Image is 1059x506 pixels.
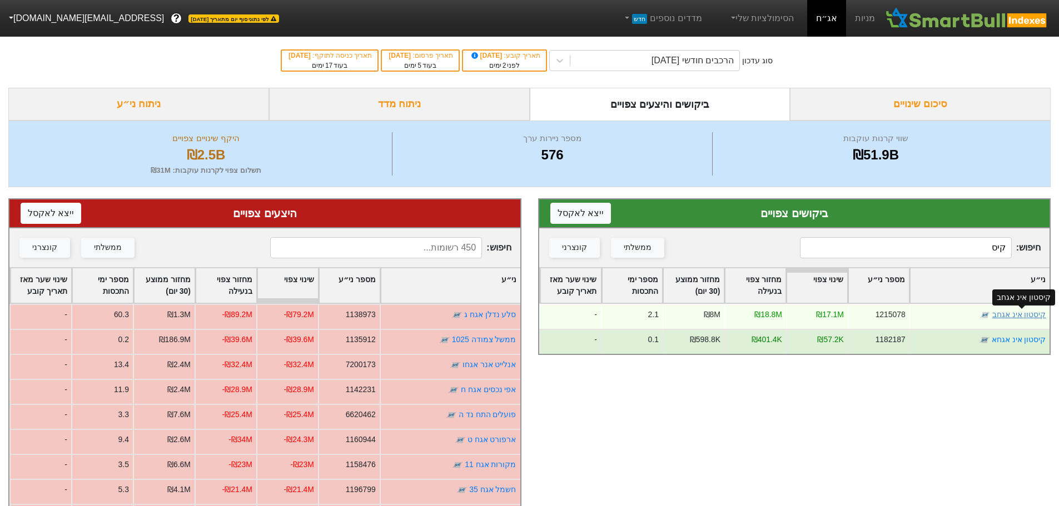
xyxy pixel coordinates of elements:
div: Toggle SortBy [848,268,909,303]
a: אפי נכסים אגח ח [461,385,516,394]
div: 1182187 [875,334,905,345]
div: -₪34M [228,434,252,445]
img: tase link [439,334,450,345]
div: ₪51.9B [715,145,1036,165]
div: -₪25.4M [222,409,252,420]
div: תאריך כניסה לתוקף : [287,51,372,61]
div: 3.5 [118,459,129,470]
div: ניתוח מדד [269,88,530,121]
div: ₪2.5B [23,145,389,165]
div: 576 [395,145,709,165]
input: 450 רשומות... [270,237,482,258]
img: tase link [978,334,990,345]
span: [DATE] [470,52,504,59]
div: -₪25.4M [284,409,314,420]
img: tase link [979,309,990,320]
span: [DATE] [289,52,312,59]
div: -₪28.9M [222,384,252,395]
span: 17 [325,62,332,69]
a: חשמל אגח 35 [469,485,516,494]
a: מקורות אגח 11 [465,460,516,469]
img: tase link [451,309,463,320]
div: 3.3 [118,409,129,420]
div: שווי קרנות עוקבות [715,132,1036,145]
div: ₪57.2K [817,334,843,345]
div: מספר ניירות ערך [395,132,709,145]
img: tase link [456,484,468,495]
div: ₪598.8K [689,334,720,345]
div: ₪8M [703,309,720,320]
div: קונצרני [32,242,57,254]
button: קונצרני [19,238,70,258]
div: -₪21.4M [284,484,314,495]
div: תאריך פרסום : [387,51,453,61]
div: תשלום צפוי לקרנות עוקבות : ₪31M [23,165,389,176]
div: Toggle SortBy [196,268,256,303]
div: Toggle SortBy [257,268,318,303]
span: 2 [503,62,506,69]
div: ממשלתי [94,242,122,254]
div: לפני ימים [469,61,540,71]
div: Toggle SortBy [540,268,601,303]
div: ממשלתי [624,242,652,254]
div: בעוד ימים [287,61,372,71]
div: 1160944 [346,434,376,445]
button: ממשלתי [611,238,664,258]
div: Toggle SortBy [134,268,195,303]
div: 1158476 [346,459,376,470]
div: 1135912 [346,334,376,345]
div: ₪17.1M [816,309,844,320]
img: tase link [455,434,466,445]
span: חיפוש : [270,237,511,258]
a: ממשל צמודה 1025 [452,335,516,344]
div: -₪39.6M [222,334,252,345]
div: Toggle SortBy [381,268,520,303]
div: Toggle SortBy [725,268,785,303]
div: - [9,354,71,379]
div: היקף שינויים צפויים [23,132,389,145]
img: tase link [450,359,461,370]
img: tase link [452,459,463,470]
div: - [9,329,71,354]
div: Toggle SortBy [663,268,724,303]
button: ייצא לאקסל [21,203,81,224]
div: Toggle SortBy [11,268,71,303]
div: -₪28.9M [284,384,314,395]
div: ₪4.1M [167,484,191,495]
div: ₪2.6M [167,434,191,445]
div: 1196799 [346,484,376,495]
div: הרכבים חודשי [DATE] [652,54,734,67]
span: חדש [632,14,647,24]
div: -₪23M [290,459,314,470]
div: ₪7.6M [167,409,191,420]
div: - [9,404,71,429]
a: ארפורט אגח ט [468,435,516,444]
div: 5.3 [118,484,129,495]
div: ניתוח ני״ע [8,88,269,121]
div: ₪1.3M [167,309,191,320]
div: ביקושים והיצעים צפויים [530,88,790,121]
div: קונצרני [562,242,587,254]
div: 2.1 [648,309,658,320]
div: 0.1 [648,334,658,345]
div: 1138973 [346,309,376,320]
div: - [9,379,71,404]
img: tase link [448,384,459,395]
div: ₪186.9M [159,334,191,345]
span: חיפוש : [800,237,1041,258]
span: ? [173,11,180,26]
img: tase link [446,409,457,420]
div: - [539,304,601,329]
img: SmartBull [884,7,1050,29]
div: -₪32.4M [222,359,252,370]
div: בעוד ימים [387,61,453,71]
div: 1142231 [346,384,376,395]
div: סיכום שינויים [790,88,1051,121]
a: פועלים התח נד ה [459,410,516,419]
a: קיסטון אינ אגחא [991,335,1046,344]
div: Toggle SortBy [319,268,380,303]
div: ₪6.6M [167,459,191,470]
div: ₪401.4K [751,334,782,345]
div: 13.4 [114,359,129,370]
button: קונצרני [549,238,600,258]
